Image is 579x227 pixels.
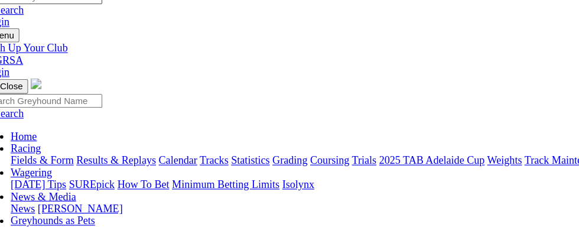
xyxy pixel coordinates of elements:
[46,83,56,92] img: logo-grsa-white.png
[28,214,77,224] a: Who We Are
[52,193,127,203] a: [PERSON_NAME]
[5,38,36,51] button: Toggle navigation
[80,214,168,224] a: Retire Your Greyhound
[28,182,86,192] a: News & Media
[223,150,258,160] a: Statistics
[5,28,27,38] a: Login
[159,150,193,160] a: Calendar
[28,171,574,182] div: Wagering
[28,171,77,181] a: [DATE] Tips
[9,85,39,95] img: Close
[171,171,266,181] a: Minimum Betting Limits
[28,203,103,213] a: Greyhounds as Pets
[28,150,84,160] a: Fields & Form
[12,40,31,49] span: Menu
[5,61,40,72] img: GRSA
[354,150,447,160] a: 2025 TAB Adelaide Cup
[28,150,574,161] div: Racing
[28,193,574,203] div: News & Media
[268,171,297,181] a: Isolynx
[5,72,27,82] a: Login
[86,150,157,160] a: Results & Replays
[28,140,55,150] a: Racing
[330,150,352,160] a: Trials
[171,214,253,224] a: GAP SA Assessments
[28,161,65,171] a: Wagering
[450,150,480,160] a: Weights
[28,193,50,203] a: News
[293,150,328,160] a: Coursing
[5,51,574,61] a: Cash Up Your Club
[5,5,109,17] input: Search
[28,214,574,225] div: Greyhounds as Pets
[28,129,51,139] a: Home
[5,83,44,96] button: Toggle navigation
[5,17,40,28] img: Search
[483,150,555,160] a: Track Maintenance
[123,171,169,181] a: How To Bet
[260,150,291,160] a: Grading
[80,171,120,181] a: SUREpick
[5,96,109,109] input: Search
[5,109,40,119] img: Search
[196,150,221,160] a: Tracks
